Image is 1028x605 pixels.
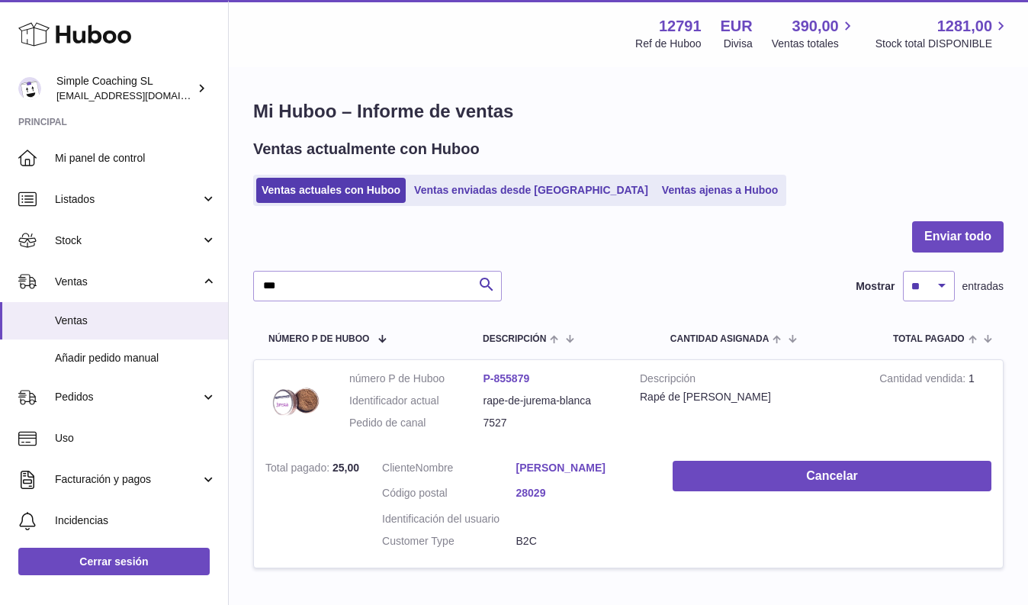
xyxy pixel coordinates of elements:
h1: Mi Huboo – Informe de ventas [253,99,1004,124]
img: info@simplecoaching.es [18,77,41,100]
span: Facturación y pagos [55,472,201,487]
span: Cantidad ASIGNADA [670,334,769,344]
td: 1 [868,360,1003,449]
dd: rape-de-jurema-blanca [483,394,618,408]
strong: Total pagado [265,462,332,478]
strong: Descripción [640,372,856,390]
span: Listados [55,192,201,207]
a: Ventas ajenas a Huboo [657,178,784,203]
img: rape-jurema.jpg [265,372,326,433]
span: Stock total DISPONIBLE [875,37,1010,51]
a: 28029 [516,486,651,500]
div: Simple Coaching SL [56,74,194,103]
button: Enviar todo [912,221,1004,253]
span: número P de Huboo [268,334,369,344]
button: Cancelar [673,461,991,492]
label: Mostrar [856,279,895,294]
span: 25,00 [332,462,359,474]
strong: 12791 [659,16,702,37]
dt: Identificador actual [349,394,483,408]
span: Ventas [55,275,201,289]
span: Descripción [483,334,546,344]
a: Cerrar sesión [18,548,210,575]
span: Incidencias [55,513,217,528]
dt: Pedido de canal [349,416,483,430]
h2: Ventas actualmente con Huboo [253,139,480,159]
span: [EMAIL_ADDRESS][DOMAIN_NAME] [56,89,224,101]
a: Ventas enviadas desde [GEOGRAPHIC_DATA] [409,178,654,203]
span: Ventas totales [772,37,856,51]
span: Total pagado [893,334,965,344]
a: Ventas actuales con Huboo [256,178,406,203]
span: 390,00 [792,16,839,37]
dd: B2C [516,534,651,549]
a: [PERSON_NAME] [516,461,651,475]
span: Añadir pedido manual [55,351,217,365]
a: 390,00 Ventas totales [772,16,856,51]
dt: Nombre [382,461,516,479]
strong: EUR [721,16,753,37]
a: P-855879 [483,372,530,385]
a: 1281,00 Stock total DISPONIBLE [875,16,1010,51]
dt: Identificación del usuario [382,512,516,526]
div: Divisa [724,37,753,51]
span: Stock [55,233,201,248]
dt: Customer Type [382,534,516,549]
span: Cliente [382,462,416,474]
span: entradas [962,279,1004,294]
dt: Código postal [382,486,516,504]
div: Rapé de [PERSON_NAME] [640,390,856,404]
span: Uso [55,431,217,446]
div: Ref de Huboo [635,37,701,51]
span: Mi panel de control [55,151,217,166]
strong: Cantidad vendida [879,372,969,388]
span: Pedidos [55,390,201,404]
span: Ventas [55,314,217,328]
span: 1281,00 [937,16,992,37]
dt: número P de Huboo [349,372,483,386]
dd: 7527 [483,416,618,430]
